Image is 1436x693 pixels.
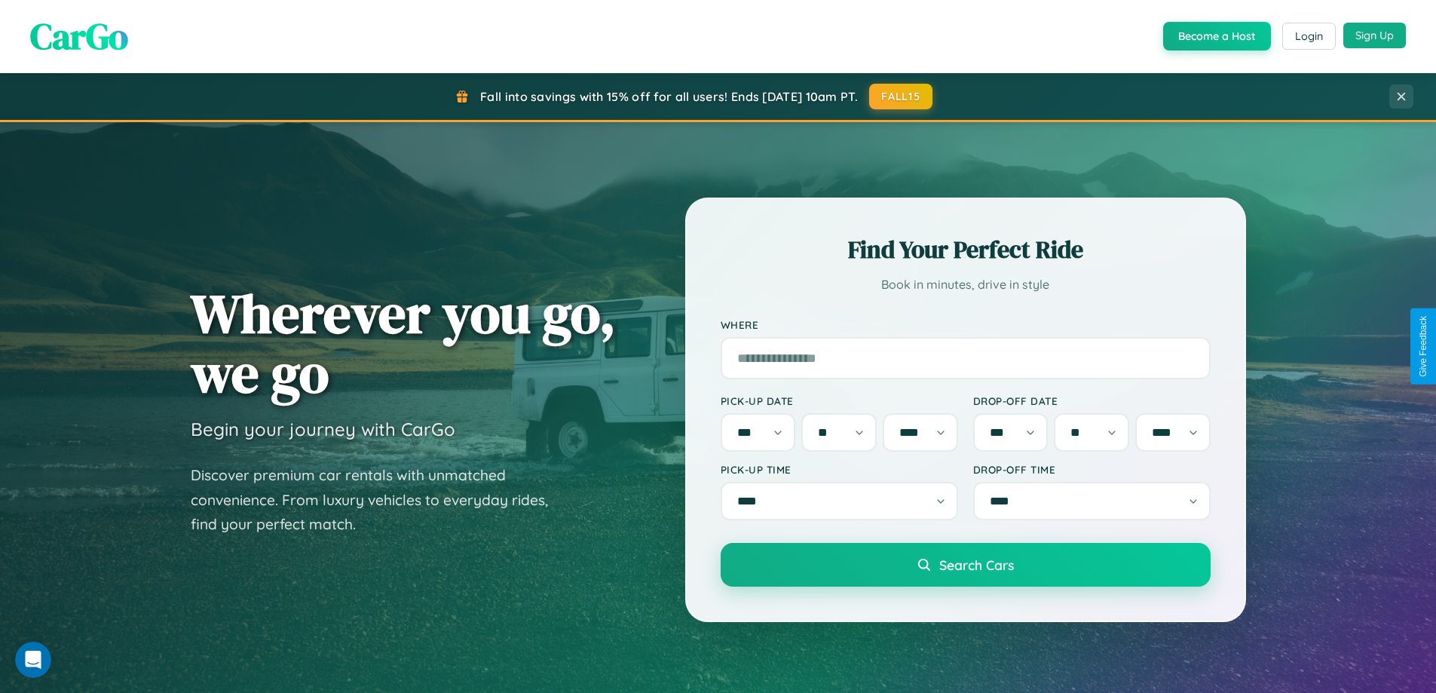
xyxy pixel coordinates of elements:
button: Become a Host [1163,22,1271,51]
p: Book in minutes, drive in style [721,274,1211,296]
label: Where [721,318,1211,331]
h2: Find Your Perfect Ride [721,233,1211,266]
button: Sign Up [1343,23,1406,48]
h1: Wherever you go, we go [191,284,616,403]
div: Give Feedback [1418,316,1428,377]
label: Drop-off Time [973,463,1211,476]
iframe: Intercom live chat [15,642,51,678]
label: Drop-off Date [973,394,1211,407]
span: Search Cars [939,557,1014,573]
button: Search Cars [721,543,1211,587]
span: Fall into savings with 15% off for all users! Ends [DATE] 10am PT. [480,89,858,104]
button: Login [1282,23,1336,50]
label: Pick-up Time [721,463,958,476]
label: Pick-up Date [721,394,958,407]
button: FALL15 [869,84,932,109]
h3: Begin your journey with CarGo [191,418,455,440]
p: Discover premium car rentals with unmatched convenience. From luxury vehicles to everyday rides, ... [191,463,568,537]
span: CarGo [30,11,128,61]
